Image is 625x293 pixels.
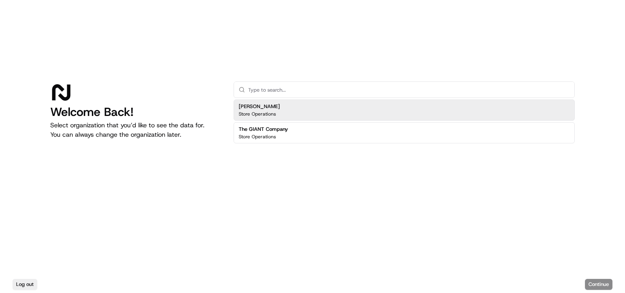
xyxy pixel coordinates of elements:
div: Suggestions [234,98,575,145]
h1: Welcome Back! [50,105,221,119]
p: Select organization that you’d like to see the data for. You can always change the organization l... [50,121,221,139]
p: Store Operations [239,111,276,117]
h2: [PERSON_NAME] [239,103,280,110]
p: Store Operations [239,134,276,140]
h2: The GIANT Company [239,126,288,133]
button: Log out [13,279,37,290]
input: Type to search... [248,82,570,98]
